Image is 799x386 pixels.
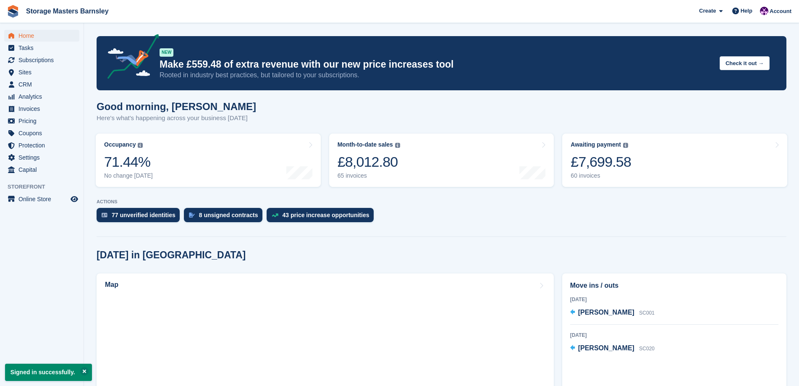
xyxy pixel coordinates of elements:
div: 71.44% [104,153,153,171]
span: Invoices [18,103,69,115]
div: Awaiting payment [571,141,621,148]
span: Analytics [18,91,69,102]
img: price_increase_opportunities-93ffe204e8149a01c8c9dc8f82e8f89637d9d84a8eef4429ea346261dce0b2c0.svg [272,213,278,217]
span: Pricing [18,115,69,127]
img: contract_signature_icon-13c848040528278c33f63329250d36e43548de30e8caae1d1a13099fd9432cc5.svg [189,213,195,218]
h2: Map [105,281,118,289]
a: 8 unsigned contracts [184,208,267,226]
a: menu [4,139,79,151]
a: 43 price increase opportunities [267,208,378,226]
a: [PERSON_NAME] SC020 [570,343,655,354]
a: menu [4,103,79,115]
div: Occupancy [104,141,136,148]
a: menu [4,193,79,205]
span: [PERSON_NAME] [578,309,634,316]
span: [PERSON_NAME] [578,344,634,352]
span: Online Store [18,193,69,205]
p: Make £559.48 of extra revenue with our new price increases tool [160,58,713,71]
div: 43 price increase opportunities [283,212,369,218]
img: price-adjustments-announcement-icon-8257ccfd72463d97f412b2fc003d46551f7dbcb40ab6d574587a9cd5c0d94... [100,34,159,82]
span: Help [741,7,752,15]
img: stora-icon-8386f47178a22dfd0bd8f6a31ec36ba5ce8667c1dd55bd0f319d3a0aa187defe.svg [7,5,19,18]
a: Awaiting payment £7,699.58 60 invoices [562,134,787,187]
div: [DATE] [570,331,778,339]
a: menu [4,54,79,66]
span: SC001 [639,310,655,316]
span: Protection [18,139,69,151]
button: Check it out → [720,56,770,70]
h2: Move ins / outs [570,281,778,291]
a: [PERSON_NAME] SC001 [570,307,655,318]
span: Coupons [18,127,69,139]
span: Create [699,7,716,15]
a: menu [4,164,79,176]
a: menu [4,66,79,78]
p: ACTIONS [97,199,786,205]
a: menu [4,115,79,127]
div: [DATE] [570,296,778,303]
img: icon-info-grey-7440780725fd019a000dd9b08b2336e03edf1995a4989e88bcd33f0948082b44.svg [138,143,143,148]
div: £8,012.80 [338,153,400,171]
img: icon-info-grey-7440780725fd019a000dd9b08b2336e03edf1995a4989e88bcd33f0948082b44.svg [395,143,400,148]
img: icon-info-grey-7440780725fd019a000dd9b08b2336e03edf1995a4989e88bcd33f0948082b44.svg [623,143,628,148]
a: menu [4,79,79,90]
span: Capital [18,164,69,176]
p: Signed in successfully. [5,364,92,381]
a: Preview store [69,194,79,204]
div: 8 unsigned contracts [199,212,258,218]
img: verify_identity-adf6edd0f0f0b5bbfe63781bf79b02c33cf7c696d77639b501bdc392416b5a36.svg [102,213,107,218]
span: Storefront [8,183,84,191]
a: menu [4,30,79,42]
a: Month-to-date sales £8,012.80 65 invoices [329,134,554,187]
span: Home [18,30,69,42]
span: Settings [18,152,69,163]
h1: Good morning, [PERSON_NAME] [97,101,256,112]
a: menu [4,91,79,102]
img: Louise Masters [760,7,768,15]
div: No change [DATE] [104,172,153,179]
span: Sites [18,66,69,78]
div: 65 invoices [338,172,400,179]
h2: [DATE] in [GEOGRAPHIC_DATA] [97,249,246,261]
div: 77 unverified identities [112,212,176,218]
div: Month-to-date sales [338,141,393,148]
a: menu [4,42,79,54]
a: menu [4,127,79,139]
span: Tasks [18,42,69,54]
a: Occupancy 71.44% No change [DATE] [96,134,321,187]
a: 77 unverified identities [97,208,184,226]
span: Account [770,7,791,16]
span: CRM [18,79,69,90]
p: Rooted in industry best practices, but tailored to your subscriptions. [160,71,713,80]
div: £7,699.58 [571,153,631,171]
p: Here's what's happening across your business [DATE] [97,113,256,123]
div: 60 invoices [571,172,631,179]
a: Storage Masters Barnsley [23,4,112,18]
a: menu [4,152,79,163]
span: SC020 [639,346,655,352]
div: NEW [160,48,173,57]
span: Subscriptions [18,54,69,66]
